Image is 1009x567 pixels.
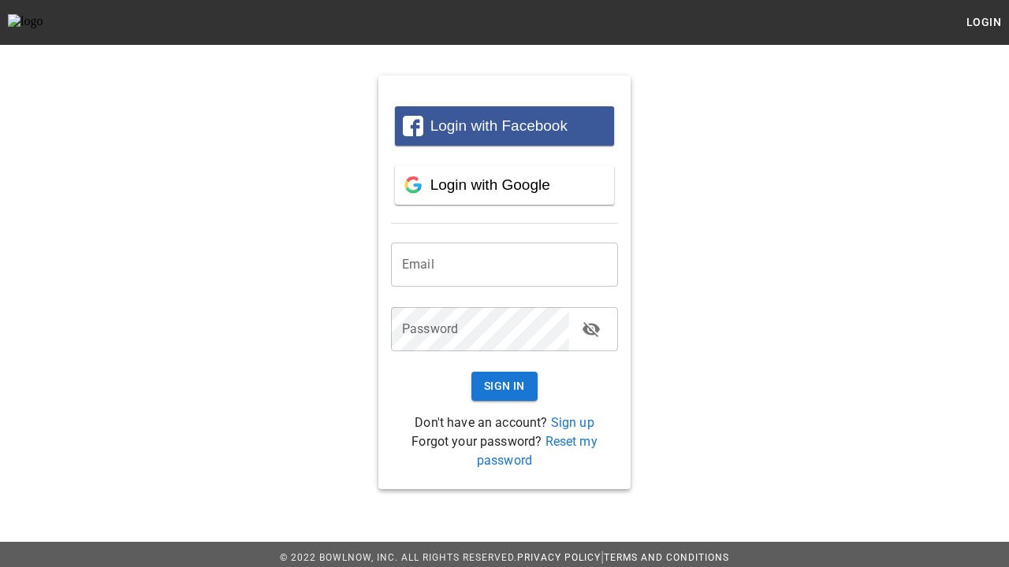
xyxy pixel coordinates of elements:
[395,106,614,146] button: Login with Facebook
[575,313,607,345] button: toggle password visibility
[8,14,95,30] img: logo
[430,117,568,134] span: Login with Facebook
[959,8,1009,37] button: Login
[477,434,598,468] a: Reset my password
[391,413,618,432] p: Don't have an account?
[395,165,614,205] button: Login with Google
[391,432,618,470] p: Forgot your password?
[280,552,517,563] span: © 2022 BowlNow, Inc. All Rights Reserved.
[604,552,729,563] a: Terms and Conditions
[517,552,601,563] a: Privacy Policy
[430,176,550,193] span: Login with Google
[551,415,594,430] a: Sign up
[471,372,538,401] button: Sign In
